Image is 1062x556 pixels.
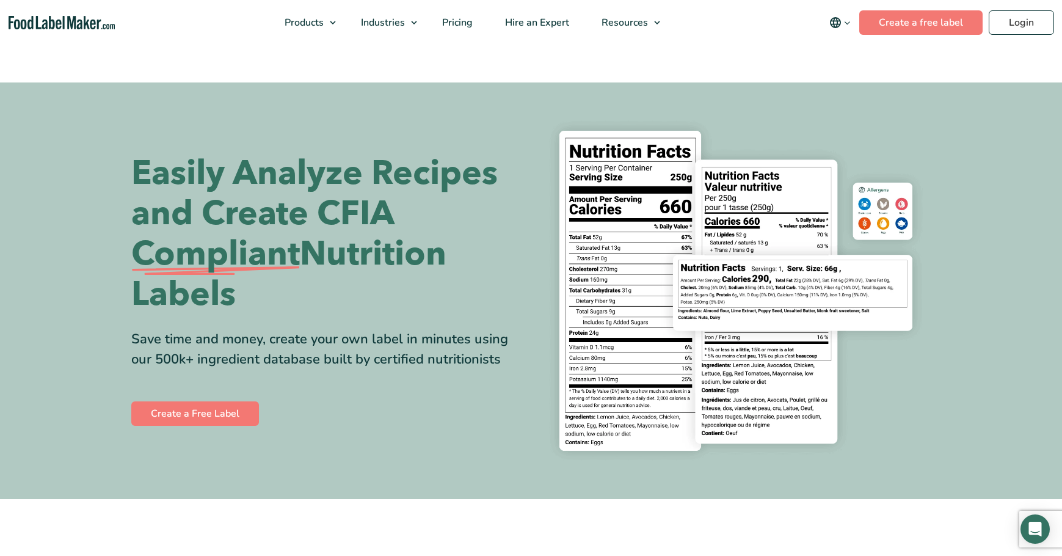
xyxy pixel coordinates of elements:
span: Industries [357,16,406,29]
a: Login [989,10,1054,35]
span: Compliant [131,234,300,274]
span: Resources [598,16,649,29]
span: Products [281,16,325,29]
span: Hire an Expert [501,16,570,29]
div: Open Intercom Messenger [1020,514,1050,544]
div: Save time and money, create your own label in minutes using our 500k+ ingredient database built b... [131,329,522,370]
span: Pricing [438,16,474,29]
a: Create a free label [859,10,983,35]
a: Create a Free Label [131,401,259,426]
h1: Easily Analyze Recipes and Create CFIA Nutrition Labels [131,153,522,315]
